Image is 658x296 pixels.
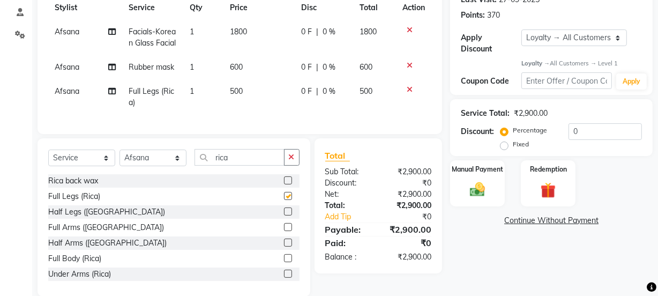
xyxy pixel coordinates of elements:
div: ₹2,900.00 [378,166,439,177]
span: 0 F [301,86,312,97]
div: ₹0 [378,177,439,189]
div: All Customers → Level 1 [521,59,642,68]
span: 1800 [360,27,377,36]
div: Apply Discount [461,32,521,55]
span: 0 % [323,26,335,38]
span: 1800 [230,27,247,36]
strong: Loyalty → [521,60,550,67]
span: 0 % [323,86,335,97]
span: 500 [360,86,372,96]
div: Discount: [461,126,494,137]
div: Half Legs ([GEOGRAPHIC_DATA]) [48,206,165,218]
span: 500 [230,86,243,96]
span: 600 [230,62,243,72]
input: Search or Scan [195,149,285,166]
div: Discount: [317,177,378,189]
span: 600 [360,62,372,72]
div: Points: [461,10,485,21]
div: Full Body (Rica) [48,253,101,264]
span: 1 [190,62,194,72]
span: Afsana [55,86,79,96]
div: Full Legs (Rica) [48,191,100,202]
input: Enter Offer / Coupon Code [521,72,612,89]
div: 370 [487,10,500,21]
div: ₹0 [388,211,439,223]
span: 0 % [323,62,335,73]
span: 1 [190,86,194,96]
div: ₹2,900.00 [378,189,439,200]
div: Service Total: [461,108,510,119]
div: Coupon Code [461,76,521,87]
a: Add Tip [317,211,388,223]
span: Total [325,150,350,161]
div: ₹2,900.00 [378,200,439,211]
div: Paid: [317,236,378,249]
label: Manual Payment [452,165,503,174]
span: 0 F [301,62,312,73]
span: Full Legs (Rica) [129,86,175,107]
label: Fixed [513,139,529,149]
div: Full Arms ([GEOGRAPHIC_DATA]) [48,222,164,233]
div: Payable: [317,223,378,236]
label: Redemption [530,165,567,174]
span: | [316,62,318,73]
img: _cash.svg [465,181,490,198]
label: Percentage [513,125,547,135]
span: Afsana [55,27,79,36]
div: Rica back wax [48,175,98,187]
div: Sub Total: [317,166,378,177]
img: _gift.svg [536,181,560,199]
div: ₹2,900.00 [378,223,439,236]
div: Balance : [317,251,378,263]
div: ₹2,900.00 [514,108,548,119]
span: Facials-Korean Glass Facial [129,27,176,48]
span: 0 F [301,26,312,38]
div: ₹0 [378,236,439,249]
div: Half Arms ([GEOGRAPHIC_DATA]) [48,238,167,249]
span: | [316,26,318,38]
span: Rubber mask [129,62,175,72]
span: Afsana [55,62,79,72]
a: Continue Without Payment [452,215,650,226]
div: ₹2,900.00 [378,251,439,263]
span: | [316,86,318,97]
span: 1 [190,27,194,36]
div: Total: [317,200,378,211]
div: Net: [317,189,378,200]
button: Apply [616,73,647,90]
div: Under Arms (Rica) [48,269,111,280]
